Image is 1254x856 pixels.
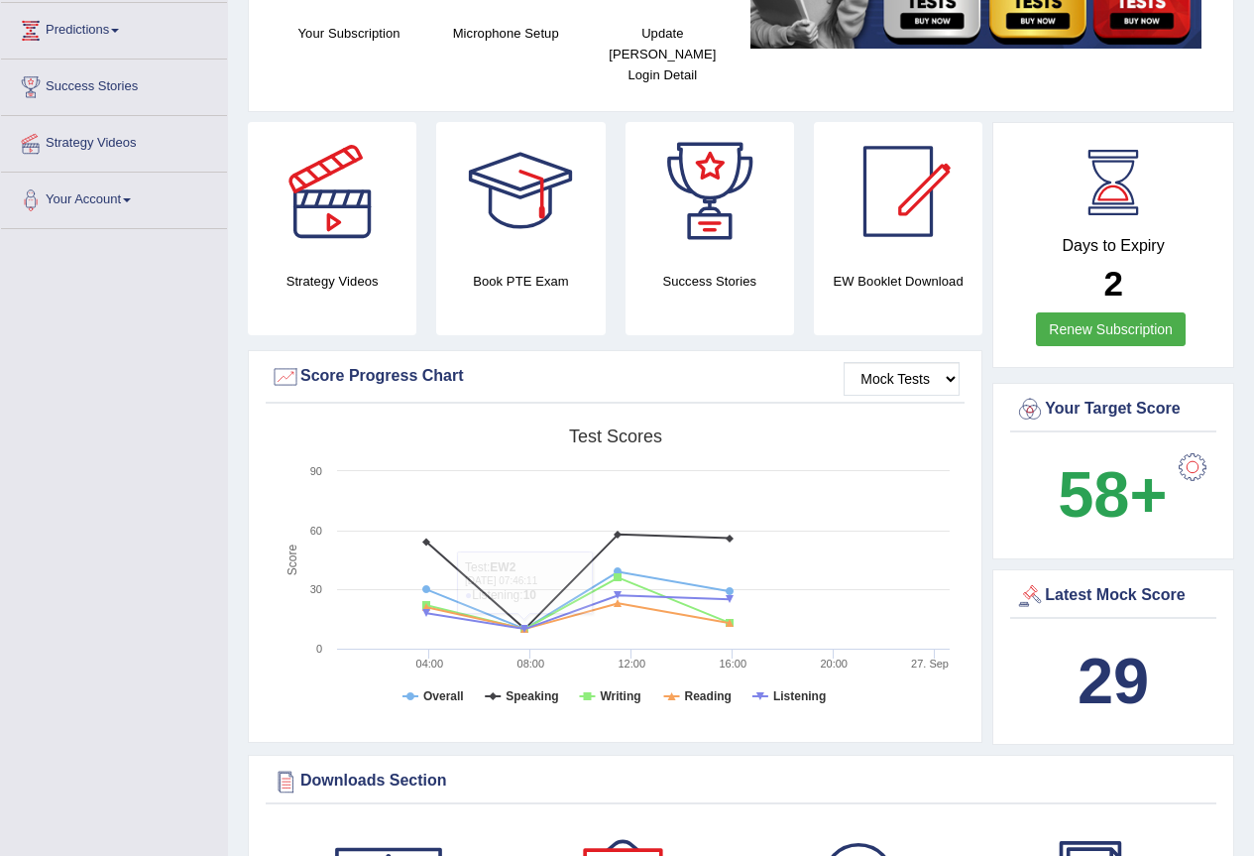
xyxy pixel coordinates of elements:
text: 0 [316,643,322,655]
h4: Update [PERSON_NAME] Login Detail [594,23,731,85]
h4: Microphone Setup [437,23,574,44]
div: Your Target Score [1015,395,1211,425]
h4: EW Booklet Download [814,271,982,292]
a: Strategy Videos [1,116,227,166]
text: 90 [310,465,322,477]
h4: Strategy Videos [248,271,416,292]
tspan: Score [285,545,299,576]
h4: Success Stories [626,271,794,292]
text: 04:00 [416,658,444,670]
h4: Book PTE Exam [436,271,605,292]
a: Success Stories [1,60,227,109]
tspan: Reading [685,689,732,703]
div: Downloads Section [271,767,1211,796]
tspan: Test scores [569,427,662,446]
tspan: Writing [600,689,640,703]
h4: Your Subscription [281,23,417,44]
b: 58+ [1058,458,1167,531]
text: 12:00 [619,658,646,670]
a: Predictions [1,3,227,53]
text: 16:00 [719,658,746,670]
a: Renew Subscription [1036,312,1186,346]
tspan: Listening [773,689,826,703]
div: Latest Mock Score [1015,581,1211,611]
text: 30 [310,583,322,595]
text: 08:00 [517,658,545,670]
text: 60 [310,525,322,537]
div: Score Progress Chart [271,362,960,392]
h4: Days to Expiry [1015,237,1211,255]
b: 29 [1078,645,1149,717]
b: 2 [1103,264,1122,303]
tspan: 27. Sep [911,658,949,670]
tspan: Overall [423,689,464,703]
a: Your Account [1,173,227,222]
text: 20:00 [820,658,848,670]
tspan: Speaking [506,689,558,703]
